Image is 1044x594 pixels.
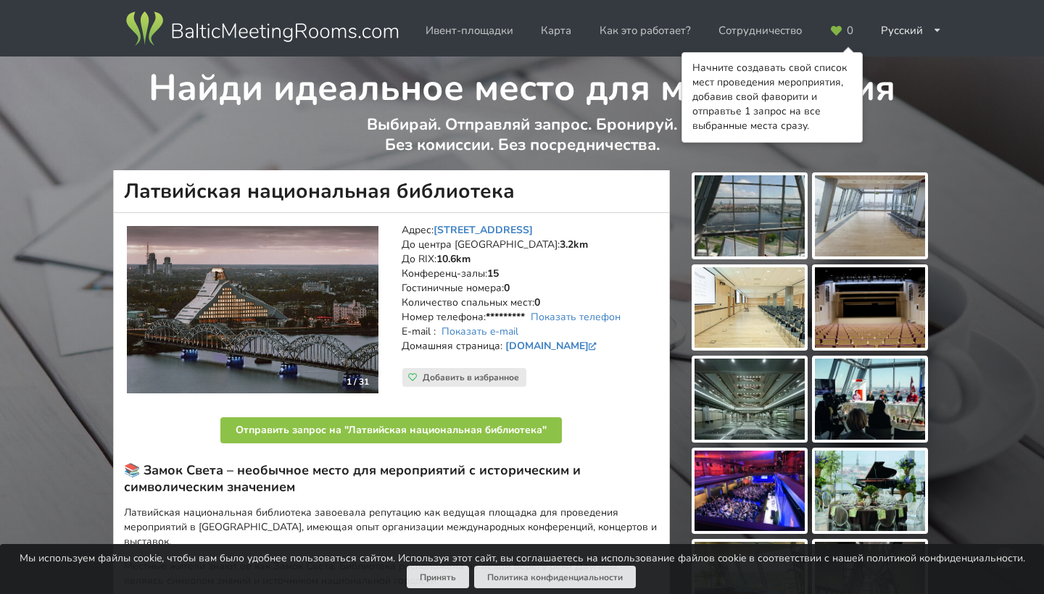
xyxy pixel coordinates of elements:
strong: 10.6km [436,252,471,266]
div: Русский [871,17,952,45]
strong: 0 [504,281,510,295]
a: [STREET_ADDRESS] [434,223,533,237]
a: Политика конфиденциальности [474,566,636,588]
a: Ивент-площадки [415,17,523,45]
a: Сотрудничество [708,17,812,45]
h3: 📚 Замок Света – необычное место для мероприятий с историческим и символическим значением [124,462,659,495]
p: Латвийская национальная библиотека завоевала репутацию как ведущая площадка для проведения меропр... [124,506,659,549]
address: Адрес: До центра [GEOGRAPHIC_DATA]: До RIX: Конференц-залы: Гостиничные номера: Количество спальн... [402,223,659,368]
h1: Латвийская национальная библиотека [113,170,670,213]
strong: 15 [487,267,499,280]
img: Латвийская национальная библиотека | Рига | Площадка для мероприятий - фото галереи [815,451,925,532]
img: Латвийская национальная библиотека | Рига | Площадка для мероприятий - фото галереи [815,359,925,440]
img: Латвийская национальная библиотека | Рига | Площадка для мероприятий - фото галереи [695,451,805,532]
button: Принять [407,566,469,588]
img: Латвийская национальная библиотека | Рига | Площадка для мероприятий - фото галереи [695,359,805,440]
img: Латвийская национальная библиотека | Рига | Площадка для мероприятий - фото галереи [815,267,925,348]
a: Показать телефон [531,310,621,324]
span: 0 [847,25,853,36]
a: Как это работает? [589,17,701,45]
a: Карта [531,17,581,45]
a: Конференц-центр | Рига | Латвийская национальная библиотека 1 / 31 [127,226,378,394]
p: Выбирай. Отправляй запрос. Бронируй. Без комиссии. Без посредничества. [114,114,931,170]
img: Латвийская национальная библиотека | Рига | Площадка для мероприятий - фото галереи [695,267,805,348]
a: Показать e-mail [442,325,518,338]
img: Конференц-центр | Рига | Латвийская национальная библиотека [127,226,378,394]
h1: Найди идеальное место для мероприятия [114,57,931,112]
strong: 0 [534,296,540,309]
div: 1 / 31 [338,371,378,393]
img: Baltic Meeting Rooms [123,9,401,49]
button: Отправить запрос на "Латвийская национальная библиотека" [220,417,562,443]
span: Добавить в избранное [423,372,519,383]
strong: 3.2km [560,238,588,251]
img: Латвийская национальная библиотека | Рига | Площадка для мероприятий - фото галереи [815,175,925,256]
img: Латвийская национальная библиотека | Рига | Площадка для мероприятий - фото галереи [695,175,805,256]
a: [DOMAIN_NAME] [505,339,600,353]
div: Начните создавать свой список мест проведения мероприятия, добавив свой фаворити и отправтье 1 за... [692,61,852,133]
